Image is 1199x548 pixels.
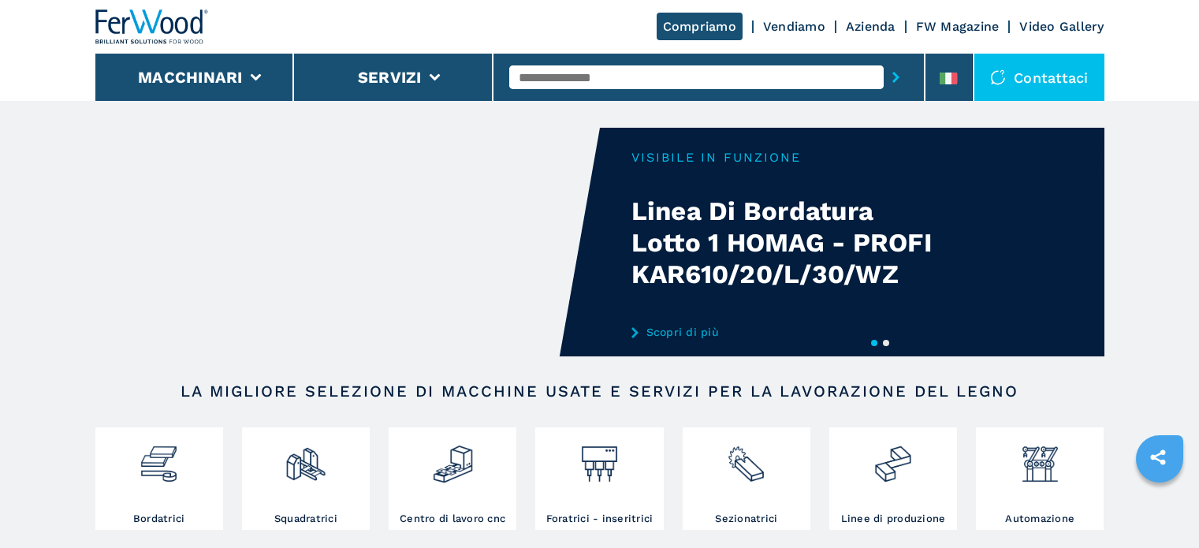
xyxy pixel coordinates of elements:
[95,128,600,356] video: Your browser does not support the video tag.
[95,427,223,530] a: Bordatrici
[841,512,946,526] h3: Linee di produzione
[725,431,767,485] img: sezionatrici_2.png
[1019,431,1061,485] img: automazione.png
[146,382,1054,401] h2: LA MIGLIORE SELEZIONE DI MACCHINE USATE E SERVIZI PER LA LAVORAZIONE DEL LEGNO
[829,427,957,530] a: Linee di produzione
[1138,438,1178,477] a: sharethis
[95,9,209,44] img: Ferwood
[883,340,889,346] button: 2
[389,427,516,530] a: Centro di lavoro cnc
[683,427,810,530] a: Sezionatrici
[846,19,896,34] a: Azienda
[579,431,620,485] img: foratrici_inseritrici_2.png
[884,59,908,95] button: submit-button
[1005,512,1074,526] h3: Automazione
[1132,477,1187,536] iframe: Chat
[242,427,370,530] a: Squadratrici
[916,19,1000,34] a: FW Magazine
[285,431,326,485] img: squadratrici_2.png
[990,69,1006,85] img: Contattaci
[138,431,180,485] img: bordatrici_1.png
[631,326,940,338] a: Scopri di più
[974,54,1104,101] div: Contattaci
[535,427,663,530] a: Foratrici - inseritrici
[763,19,825,34] a: Vendiamo
[358,68,422,87] button: Servizi
[715,512,777,526] h3: Sezionatrici
[872,431,914,485] img: linee_di_produzione_2.png
[976,427,1104,530] a: Automazione
[400,512,505,526] h3: Centro di lavoro cnc
[871,340,877,346] button: 1
[274,512,337,526] h3: Squadratrici
[138,68,243,87] button: Macchinari
[546,512,653,526] h3: Foratrici - inseritrici
[133,512,185,526] h3: Bordatrici
[432,431,474,485] img: centro_di_lavoro_cnc_2.png
[657,13,743,40] a: Compriamo
[1019,19,1104,34] a: Video Gallery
